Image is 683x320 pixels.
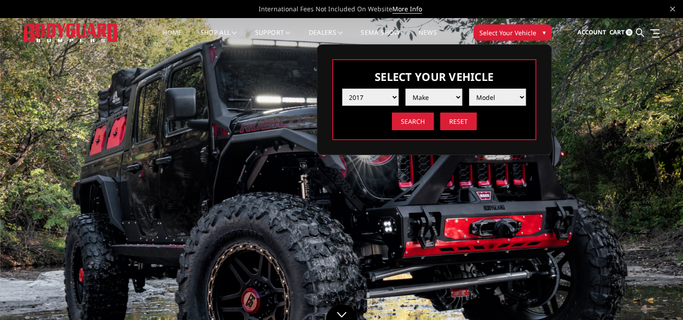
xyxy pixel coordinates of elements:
[641,220,650,234] button: 4 of 5
[626,29,632,36] span: 0
[641,176,650,191] button: 1 of 5
[392,5,422,14] a: More Info
[479,28,536,38] span: Select Your Vehicle
[641,205,650,220] button: 3 of 5
[440,113,477,130] input: Reset
[577,20,606,45] a: Account
[342,69,526,84] h3: Select Your Vehicle
[163,29,182,47] a: Home
[641,234,650,249] button: 5 of 5
[309,29,343,47] a: Dealers
[609,20,632,45] a: Cart 0
[405,89,462,106] select: Please select the value from list.
[326,304,358,320] a: Click to Down
[641,191,650,205] button: 2 of 5
[361,29,400,47] a: SEMA Show
[474,24,552,41] button: Select Your Vehicle
[392,113,434,130] input: Search
[577,28,606,36] span: Account
[255,29,291,47] a: Support
[609,28,624,36] span: Cart
[23,23,118,42] img: BODYGUARD BUMPERS
[200,29,237,47] a: shop all
[543,28,546,37] span: ▾
[418,29,437,47] a: News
